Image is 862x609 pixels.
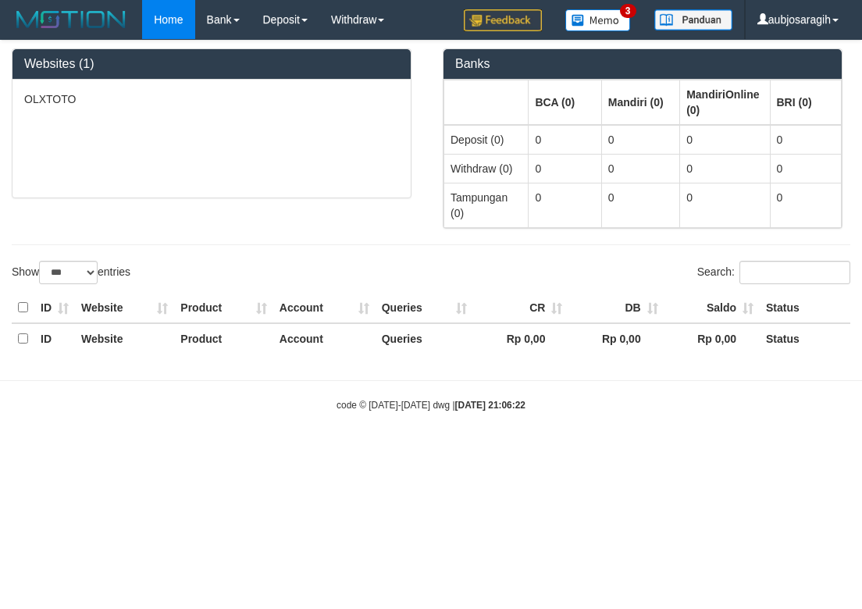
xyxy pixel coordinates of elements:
input: Search: [739,261,850,284]
img: Button%20Memo.svg [565,9,631,31]
td: 0 [601,154,679,183]
th: Status [760,293,850,323]
strong: [DATE] 21:06:22 [455,400,525,411]
th: Group: activate to sort column ascending [680,80,770,125]
th: Group: activate to sort column ascending [529,80,601,125]
p: OLXTOTO [24,91,399,107]
label: Search: [697,261,850,284]
th: Saldo [664,293,760,323]
th: Account [273,323,376,354]
td: 0 [770,183,842,227]
th: Group: activate to sort column ascending [444,80,529,125]
th: Rp 0,00 [473,323,568,354]
th: Group: activate to sort column ascending [770,80,842,125]
td: 0 [601,183,679,227]
td: Tampungan (0) [444,183,529,227]
img: Feedback.jpg [464,9,542,31]
th: Product [174,323,273,354]
th: Website [75,323,174,354]
td: 0 [601,125,679,155]
th: Product [174,293,273,323]
th: Queries [376,323,474,354]
small: code © [DATE]-[DATE] dwg | [337,400,525,411]
td: 0 [680,154,770,183]
th: Queries [376,293,474,323]
th: Website [75,293,174,323]
td: 0 [529,125,601,155]
h3: Banks [455,57,830,71]
select: Showentries [39,261,98,284]
th: Account [273,293,376,323]
span: 3 [620,4,636,18]
th: CR [473,293,568,323]
h3: Websites (1) [24,57,399,71]
img: panduan.png [654,9,732,30]
img: MOTION_logo.png [12,8,130,31]
th: Rp 0,00 [568,323,664,354]
th: Rp 0,00 [664,323,760,354]
td: 0 [680,125,770,155]
td: 0 [770,154,842,183]
td: 0 [529,183,601,227]
th: DB [568,293,664,323]
th: ID [34,293,75,323]
td: 0 [680,183,770,227]
th: Status [760,323,850,354]
label: Show entries [12,261,130,284]
td: 0 [770,125,842,155]
td: 0 [529,154,601,183]
th: ID [34,323,75,354]
td: Withdraw (0) [444,154,529,183]
td: Deposit (0) [444,125,529,155]
th: Group: activate to sort column ascending [601,80,679,125]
